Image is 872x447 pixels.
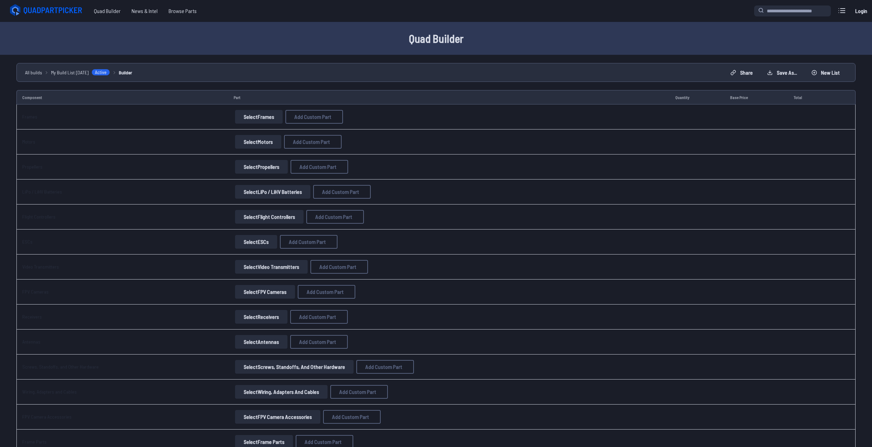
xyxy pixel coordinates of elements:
button: Add Custom Part [298,285,355,299]
a: SelectFrames [234,110,284,124]
a: LiPo / LiHV Batteries [22,189,62,195]
a: SelectPropellers [234,160,289,174]
button: Share [725,67,759,78]
span: Add Custom Part [289,239,326,245]
button: Add Custom Part [290,310,348,324]
button: SelectVideo Transmitters [235,260,308,274]
a: Receivers [22,314,42,320]
button: SelectLiPo / LiHV Batteries [235,185,310,199]
td: Base Price [725,90,788,104]
span: Add Custom Part [294,114,331,120]
a: SelectAntennas [234,335,289,349]
a: SelectFPV Camera Accessories [234,410,322,424]
button: SelectFPV Cameras [235,285,295,299]
a: Login [853,4,869,18]
button: Add Custom Part [306,210,364,224]
button: SelectFrames [235,110,283,124]
button: Add Custom Part [290,335,348,349]
a: SelectReceivers [234,310,289,324]
button: Add Custom Part [330,385,388,399]
span: Add Custom Part [339,389,376,395]
td: Part [228,90,670,104]
button: SelectReceivers [235,310,287,324]
span: My Build List [DATE] [51,69,89,76]
a: All builds [25,69,42,76]
a: Propellers [22,164,42,170]
span: Add Custom Part [307,289,344,295]
span: Active [91,69,110,76]
button: New List [806,67,846,78]
a: SelectFPV Cameras [234,285,296,299]
button: SelectScrews, Standoffs, and Other Hardware [235,360,354,374]
button: SelectAntennas [235,335,287,349]
button: Add Custom Part [284,135,342,149]
a: Quad Builder [88,4,126,18]
button: SelectPropellers [235,160,288,174]
button: SelectMotors [235,135,281,149]
span: Add Custom Part [319,264,356,270]
span: Add Custom Part [299,314,336,320]
a: Browse Parts [163,4,202,18]
a: Flight Controllers [22,214,56,220]
button: SelectWiring, Adapters and Cables [235,385,328,399]
span: Add Custom Part [322,189,359,195]
a: FPV Cameras [22,289,49,295]
button: Add Custom Part [356,360,414,374]
span: Add Custom Part [315,214,352,220]
a: SelectLiPo / LiHV Batteries [234,185,312,199]
button: SelectFPV Camera Accessories [235,410,320,424]
button: Add Custom Part [313,185,371,199]
a: Frames [22,114,37,120]
span: Add Custom Part [299,164,336,170]
a: FPV Camera Accessories [22,414,72,420]
a: SelectVideo Transmitters [234,260,309,274]
td: Total [788,90,831,104]
span: Add Custom Part [305,439,342,445]
button: Add Custom Part [285,110,343,124]
span: Add Custom Part [299,339,336,345]
a: Screws, Standoffs, and Other Hardware [22,364,99,370]
a: Motors [22,139,35,145]
a: Video Transmitters [22,264,59,270]
a: Builder [119,69,132,76]
a: SelectScrews, Standoffs, and Other Hardware [234,360,355,374]
button: Add Custom Part [291,160,348,174]
button: Add Custom Part [310,260,368,274]
td: Quantity [670,90,725,104]
td: Component [16,90,228,104]
a: My Build List [DATE]Active [51,69,110,76]
a: SelectMotors [234,135,283,149]
span: Add Custom Part [293,139,330,145]
a: Frame Parts [22,439,47,445]
a: ESCs [22,239,33,245]
button: Save as... [761,67,803,78]
a: Wiring, Adapters and Cables [22,389,77,395]
button: SelectFlight Controllers [235,210,304,224]
a: SelectWiring, Adapters and Cables [234,385,329,399]
button: SelectESCs [235,235,277,249]
h1: Quad Builder [217,30,655,47]
a: News & Intel [126,4,163,18]
span: Add Custom Part [332,414,369,420]
button: Add Custom Part [280,235,337,249]
button: Add Custom Part [323,410,381,424]
a: SelectESCs [234,235,279,249]
a: Antennas [22,339,40,345]
a: SelectFlight Controllers [234,210,305,224]
span: Add Custom Part [365,364,402,370]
